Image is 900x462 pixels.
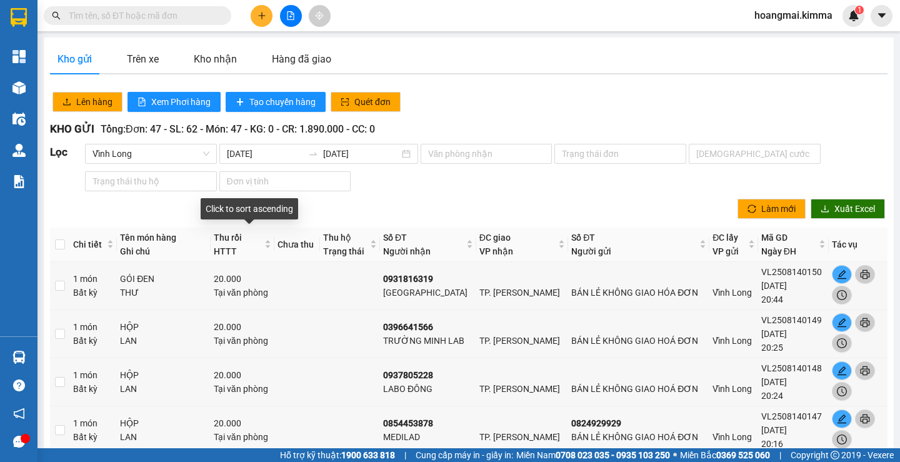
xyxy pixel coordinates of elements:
[383,233,407,243] span: Số ĐT
[832,430,852,449] button: clock-circle
[571,336,698,346] span: BÁN LẺ KHÔNG GIAO HOÁ ĐƠN
[257,11,266,20] span: plus
[331,92,401,112] button: scanQuét đơn
[383,336,464,346] span: TRƯỜNG MINH LAB
[120,418,139,428] span: HỘP
[479,432,560,442] span: TP. [PERSON_NAME]
[214,288,268,298] span: Tại văn phòng
[712,432,752,442] span: Vĩnh Long
[52,92,122,112] button: uploadLên hàng
[354,95,391,109] span: Quét đơn
[832,338,851,348] span: clock-circle
[50,123,94,135] span: KHO GỬI
[309,5,331,27] button: aim
[761,233,787,243] span: Mã GD
[479,288,560,298] span: TP. [PERSON_NAME]
[779,448,781,462] span: |
[120,384,137,394] span: LAN
[120,432,137,442] span: LAN
[479,336,560,346] span: TP. [PERSON_NAME]
[249,95,316,109] span: Tạo chuyến hàng
[214,233,242,243] span: Thu rồi
[832,265,852,284] button: edit
[832,382,852,401] button: clock-circle
[13,379,25,391] span: question-circle
[832,361,852,380] button: edit
[383,274,433,284] b: 0931816319
[151,95,211,109] span: Xem Phơi hàng
[673,453,677,458] span: ⚪️
[712,288,752,298] span: Vĩnh Long
[73,416,114,444] div: 1 món
[712,233,738,243] span: ĐC lấy
[712,246,739,256] span: VP gửi
[120,370,139,380] span: HỘP
[516,448,670,462] span: Miền Nam
[12,113,26,126] img: warehouse-icon
[761,294,783,304] span: 20:44
[52,11,61,20] span: search
[761,246,796,256] span: Ngày ĐH
[737,199,806,219] button: syncLàm mới
[286,11,295,20] span: file-add
[856,269,874,279] span: printer
[761,439,783,449] span: 20:16
[876,10,887,21] span: caret-down
[832,414,851,424] span: edit
[341,450,395,460] strong: 1900 633 818
[404,448,406,462] span: |
[834,202,875,216] span: Xuất Excel
[832,318,851,328] span: edit
[571,288,698,298] span: BÁN LẺ KHÔNG GIAO HÓA ĐƠN
[383,432,420,442] span: MEDILAD
[236,98,244,108] span: plus
[120,274,154,284] span: GÓI ĐEN
[201,198,298,219] div: Click to sort ascending
[13,436,25,448] span: message
[832,269,851,279] span: edit
[761,265,826,279] div: VL2508140150
[272,51,331,67] div: Hàng đã giao
[280,448,395,462] span: Hỗ trợ kỹ thuật:
[479,246,513,256] span: VP nhận
[855,313,875,332] button: printer
[832,313,852,332] button: edit
[761,281,787,291] span: [DATE]
[857,6,861,14] span: 1
[811,199,885,219] button: downloadXuất Excel
[821,204,829,214] span: download
[323,246,364,256] span: Trạng thái
[76,95,112,109] span: Lên hàng
[571,246,611,256] span: Người gửi
[832,334,852,353] button: clock-circle
[73,432,97,442] span: Bất kỳ
[214,246,237,256] span: HTTT
[73,368,114,396] div: 1 món
[479,233,511,243] span: ĐC giao
[214,384,268,394] span: Tại văn phòng
[761,377,787,387] span: [DATE]
[214,432,268,442] span: Tại văn phòng
[871,5,892,27] button: caret-down
[323,147,399,161] input: Ngày kết thúc
[761,361,826,375] div: VL2508140148
[383,246,431,256] span: Người nhận
[137,98,146,108] span: file-text
[761,313,826,327] div: VL2508140149
[214,274,241,284] span: 20.000
[855,409,875,428] button: printer
[101,123,375,135] span: Tổng: Đơn: 47 - SL: 62 - Món: 47 - KG: 0 - CR: 1.890.000 - CC: 0
[214,336,268,346] span: Tại văn phòng
[323,233,351,243] span: Thu hộ
[73,320,114,348] div: 1 món
[832,409,852,428] button: edit
[12,81,26,94] img: warehouse-icon
[712,384,752,394] span: Vĩnh Long
[227,147,303,161] input: Ngày bắt đầu
[479,384,560,394] span: TP. [PERSON_NAME]
[383,322,433,332] b: 0396641566
[747,204,756,214] span: sync
[571,418,621,428] b: 0824929929
[73,384,97,394] span: Bất kỳ
[120,322,139,332] span: HỘP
